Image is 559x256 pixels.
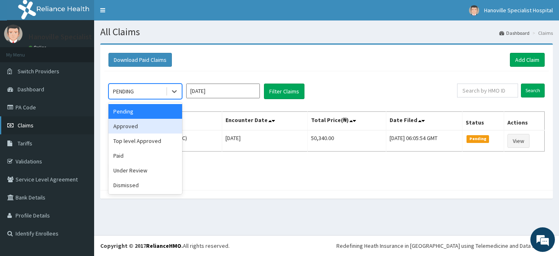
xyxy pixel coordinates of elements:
input: Search [521,84,545,97]
img: d_794563401_company_1708531726252_794563401 [15,41,33,61]
button: Filter Claims [264,84,304,99]
a: View [507,134,530,148]
img: User Image [4,25,23,43]
div: Minimize live chat window [134,4,154,24]
div: PENDING [113,87,134,95]
span: Claims [18,122,34,129]
h1: All Claims [100,27,553,37]
div: Under Review [108,163,182,178]
td: 50,340.00 [307,130,386,152]
th: Encounter Date [222,112,307,131]
span: Switch Providers [18,68,59,75]
span: Pending [467,135,489,143]
div: Top level Approved [108,134,182,148]
a: Online [29,45,48,50]
input: Search by HMO ID [457,84,518,97]
a: RelianceHMO [146,242,181,249]
textarea: Type your message and hit 'Enter' [4,170,156,198]
div: Redefining Heath Insurance in [GEOGRAPHIC_DATA] using Telemedicine and Data Science! [336,242,553,250]
button: Download Paid Claims [108,53,172,67]
div: Approved [108,119,182,134]
div: Paid [108,148,182,163]
footer: All rights reserved. [94,235,559,256]
div: Chat with us now [43,46,137,57]
span: We're online! [47,76,113,159]
td: [DATE] 06:05:54 GMT [386,130,462,152]
div: Pending [108,104,182,119]
span: Dashboard [18,86,44,93]
img: User Image [469,5,479,16]
div: Dismissed [108,178,182,193]
input: Select Month and Year [186,84,260,98]
td: [DATE] [222,130,307,152]
th: Actions [504,112,545,131]
li: Claims [530,29,553,36]
p: Hanoville Specialist Hospital [29,33,121,41]
a: Add Claim [510,53,545,67]
strong: Copyright © 2017 . [100,242,183,249]
th: Total Price(₦) [307,112,386,131]
th: Date Filed [386,112,462,131]
span: Hanoville Specialist Hospital [484,7,553,14]
span: Tariffs [18,140,32,147]
th: Status [462,112,504,131]
a: Dashboard [499,29,530,36]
